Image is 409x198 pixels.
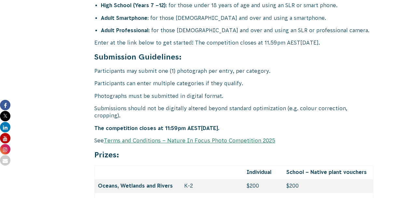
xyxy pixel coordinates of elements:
[243,179,283,193] td: $200
[101,14,374,21] li: : for those [DEMOGRAPHIC_DATA] and over and using a smartphone.
[181,179,243,193] td: K-2
[101,27,374,34] li: : for those [DEMOGRAPHIC_DATA] and over and using an SLR or professional camera.
[94,39,374,46] p: Enter at the link below to get started! The competition closes at 11.59pm AEST[DATE].
[247,169,271,175] strong: Individual
[101,15,147,21] strong: Adult Smartphone
[101,2,374,9] li: : for those under 18 years of age and using an SLR or smart phone.
[283,179,373,193] td: $200
[94,67,374,74] p: Participants may submit one (1) photograph per entry, per category.
[286,169,367,175] strong: School – Native plant vouchers
[94,92,374,99] p: Photographs must be submitted in digital format.
[94,137,374,144] p: See
[98,183,173,189] strong: Oceans, Wetlands and Rivers
[94,105,374,119] p: Submissions should not be digitally altered beyond standard optimization (e.g. colour correction,...
[101,2,166,8] strong: High School (Years 7 –12)
[94,125,219,131] strong: The competition closes at 11:59pm AEST[DATE].
[94,53,182,61] strong: Submission Guidelines:
[94,80,374,87] p: Participants can enter multiple categories if they qualify.
[104,138,275,143] a: Terms and Conditions – Nature In Focus Photo Competition 2025
[101,27,148,33] strong: Adult Professional
[94,151,119,159] strong: Prizes:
